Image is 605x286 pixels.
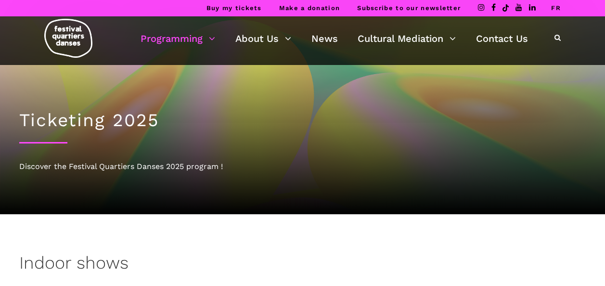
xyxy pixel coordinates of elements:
[235,30,291,47] a: About Us
[19,110,586,131] h1: Ticketing 2025
[206,4,262,12] a: Buy my tickets
[311,30,338,47] a: News
[141,30,215,47] a: Programming
[279,4,340,12] a: Make a donation
[19,253,129,277] h3: Indoor shows
[19,160,586,173] div: Discover the Festival Quartiers Danses 2025 program !
[476,30,528,47] a: Contact Us
[551,4,561,12] a: FR
[44,19,92,58] img: logo-fqd-med
[358,30,456,47] a: Cultural Mediation
[357,4,461,12] a: Subscribe to our newsletter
